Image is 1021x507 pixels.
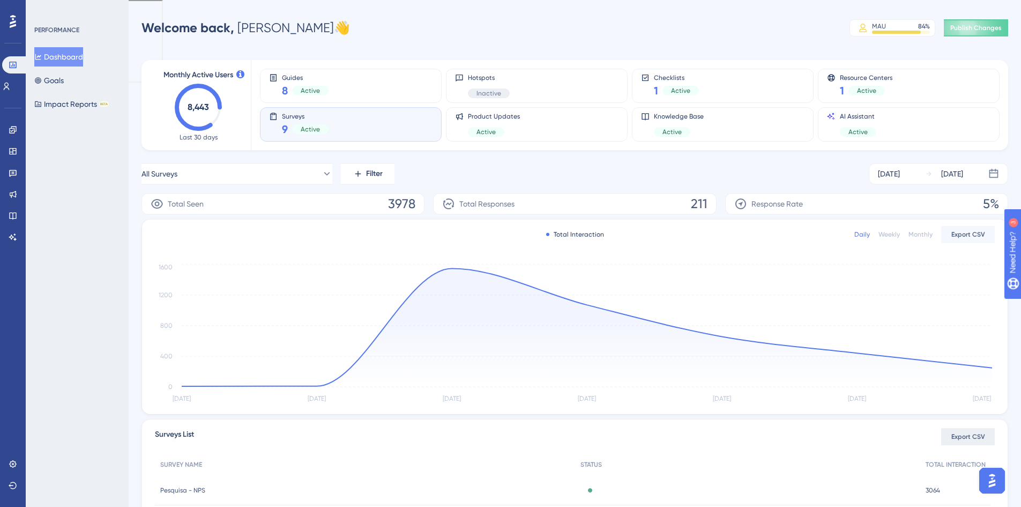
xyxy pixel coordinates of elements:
[282,112,329,120] span: Surveys
[74,5,78,14] div: 3
[976,465,1008,497] iframe: UserGuiding AI Assistant Launcher
[671,86,690,95] span: Active
[950,24,1002,32] span: Publish Changes
[155,428,194,445] span: Surveys List
[468,112,520,121] span: Product Updates
[99,101,109,107] div: BETA
[34,26,79,34] div: PERFORMANCE
[944,19,1008,36] button: Publish Changes
[476,128,496,136] span: Active
[173,395,191,402] tspan: [DATE]
[840,83,844,98] span: 1
[713,395,731,402] tspan: [DATE]
[691,195,707,212] span: 211
[341,163,394,185] button: Filter
[141,167,177,180] span: All Surveys
[878,230,900,239] div: Weekly
[983,195,999,212] span: 5%
[159,291,173,299] tspan: 1200
[468,74,510,82] span: Hotspots
[926,486,940,495] span: 3064
[848,128,868,136] span: Active
[34,94,109,114] button: Impact ReportsBETA
[578,395,596,402] tspan: [DATE]
[282,83,288,98] span: 8
[160,322,173,329] tspan: 800
[388,195,415,212] span: 3978
[141,19,350,36] div: [PERSON_NAME] 👋
[840,112,876,121] span: AI Assistant
[654,74,699,81] span: Checklists
[459,197,515,210] span: Total Responses
[160,460,202,469] span: SURVEY NAME
[951,230,985,239] span: Export CSV
[188,102,209,112] text: 8,443
[908,230,933,239] div: Monthly
[141,20,234,35] span: Welcome back,
[951,432,985,441] span: Export CSV
[366,167,383,180] span: Filter
[973,395,991,402] tspan: [DATE]
[141,163,332,185] button: All Surveys
[308,395,326,402] tspan: [DATE]
[854,230,870,239] div: Daily
[168,197,204,210] span: Total Seen
[476,89,501,98] span: Inactive
[941,226,995,243] button: Export CSV
[25,3,67,16] span: Need Help?
[872,22,886,31] div: MAU
[282,74,329,81] span: Guides
[848,395,866,402] tspan: [DATE]
[941,428,995,445] button: Export CSV
[160,352,173,360] tspan: 400
[926,460,986,469] span: TOTAL INTERACTION
[580,460,602,469] span: STATUS
[662,128,682,136] span: Active
[301,125,320,134] span: Active
[34,47,83,67] button: Dashboard
[168,383,173,391] tspan: 0
[282,122,288,137] span: 9
[857,86,876,95] span: Active
[751,197,803,210] span: Response Rate
[546,230,604,239] div: Total Interaction
[163,69,233,82] span: Monthly Active Users
[443,395,461,402] tspan: [DATE]
[941,167,963,180] div: [DATE]
[301,86,320,95] span: Active
[654,112,704,121] span: Knowledge Base
[840,74,892,81] span: Resource Centers
[159,263,173,271] tspan: 1600
[180,133,218,142] span: Last 30 days
[34,71,64,90] button: Goals
[160,486,205,495] span: Pesquisa - NPS
[654,83,658,98] span: 1
[878,167,900,180] div: [DATE]
[918,22,930,31] div: 84 %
